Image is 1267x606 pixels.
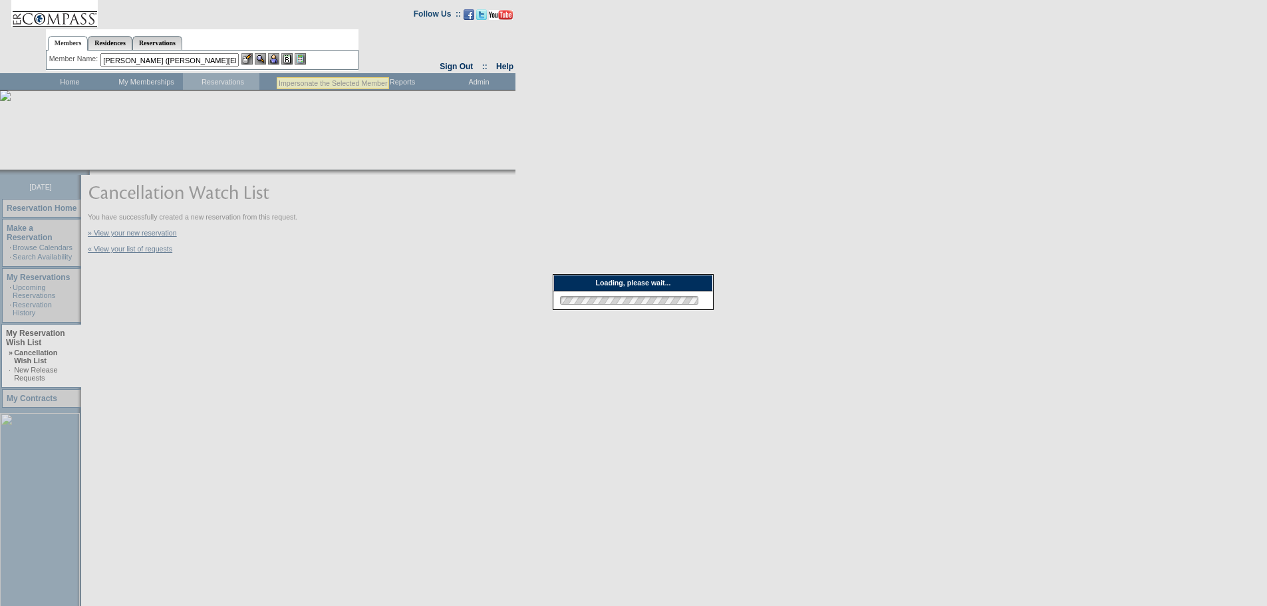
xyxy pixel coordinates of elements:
a: Sign Out [440,62,473,71]
span: :: [482,62,488,71]
a: Reservations [132,36,182,50]
img: b_calculator.gif [295,53,306,65]
img: Subscribe to our YouTube Channel [489,10,513,20]
a: Members [48,36,88,51]
img: Become our fan on Facebook [464,9,474,20]
img: loading.gif [556,294,702,307]
a: Help [496,62,513,71]
a: Residences [88,36,132,50]
img: View [255,53,266,65]
img: Reservations [281,53,293,65]
a: Become our fan on Facebook [464,13,474,21]
img: Follow us on Twitter [476,9,487,20]
a: Follow us on Twitter [476,13,487,21]
div: Loading, please wait... [553,275,713,291]
div: Member Name: [49,53,100,65]
img: Impersonate [268,53,279,65]
img: b_edit.gif [241,53,253,65]
a: Subscribe to our YouTube Channel [489,13,513,21]
td: Follow Us :: [414,8,461,24]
